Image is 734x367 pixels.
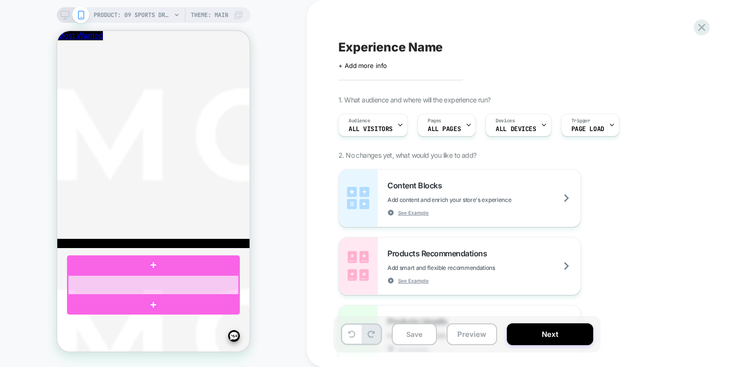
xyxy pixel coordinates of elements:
[398,277,429,284] span: See Example
[428,126,461,133] span: ALL PAGES
[387,196,560,203] span: Add content and enrich your store's experience
[191,7,228,23] span: Theme: MAIN
[447,323,497,345] button: Preview
[387,181,447,190] span: Content Blocks
[496,126,536,133] span: ALL DEVICES
[338,40,443,54] span: Experience Name
[392,323,437,345] button: Save
[571,117,590,124] span: Trigger
[349,126,393,133] span: All Visitors
[571,126,604,133] span: Page Load
[507,323,593,345] button: Next
[338,96,490,104] span: 1. What audience and where will the experience run?
[387,249,492,258] span: Products Recommendations
[428,117,441,124] span: Pages
[338,62,387,69] span: + Add more info
[338,151,476,159] span: 2. No changes yet, what would you like to add?
[94,7,171,23] span: PRODUCT: 09 SPORTS DRESS [PERSON_NAME] [black]
[398,209,429,216] span: See Example
[387,264,544,271] span: Add smart and flexible recommendations
[349,117,370,124] span: Audience
[496,117,515,124] span: Devices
